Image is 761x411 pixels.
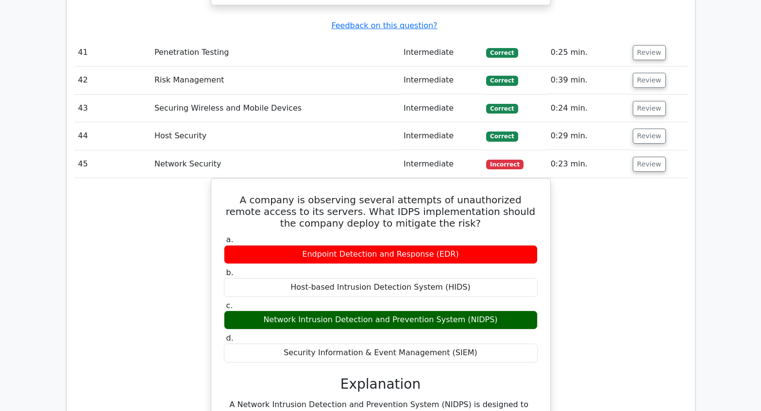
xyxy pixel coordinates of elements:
td: 45 [74,150,151,178]
span: d. [226,333,234,343]
button: Review [633,101,666,116]
td: Network Security [151,150,400,178]
span: c. [226,301,233,310]
button: Review [633,129,666,144]
td: 0:23 min. [547,150,629,178]
td: Intermediate [400,122,482,150]
div: Host-based Intrusion Detection System (HIDS) [224,278,538,297]
div: Security Information & Event Management (SIEM) [224,344,538,362]
td: 0:24 min. [547,95,629,122]
td: Intermediate [400,66,482,94]
td: 43 [74,95,151,122]
td: Penetration Testing [151,39,400,66]
button: Review [633,73,666,88]
span: Correct [486,132,518,141]
div: Network Intrusion Detection and Prevention System (NIDPS) [224,311,538,329]
span: b. [226,268,234,277]
button: Review [633,157,666,172]
td: 41 [74,39,151,66]
td: Intermediate [400,95,482,122]
td: Host Security [151,122,400,150]
td: 0:25 min. [547,39,629,66]
td: Securing Wireless and Mobile Devices [151,95,400,122]
td: Intermediate [400,39,482,66]
td: 0:29 min. [547,122,629,150]
button: Review [633,45,666,60]
div: Endpoint Detection and Response (EDR) [224,245,538,264]
a: Feedback on this question? [331,21,437,30]
span: a. [226,235,234,244]
h5: A company is observing several attempts of unauthorized remote access to its servers. What IDPS i... [223,194,539,229]
td: Risk Management [151,66,400,94]
td: 44 [74,122,151,150]
span: Correct [486,76,518,85]
span: Incorrect [486,160,524,169]
h3: Explanation [230,376,532,393]
td: Intermediate [400,150,482,178]
span: Correct [486,48,518,58]
td: 0:39 min. [547,66,629,94]
td: 42 [74,66,151,94]
span: Correct [486,104,518,114]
